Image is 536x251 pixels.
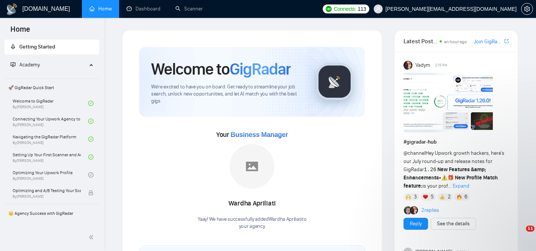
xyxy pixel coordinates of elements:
[358,5,366,13] span: 113
[88,101,93,106] span: check-circle
[151,84,304,105] span: We're excited to have you on board. Get ready to streamline your job search, unlock new opportuni...
[403,150,504,189] span: Hey Upwork growth hackers, here's our July round-up and release notes for GigRadar • is your prof...
[316,63,353,100] img: gigradar-logo.png
[5,80,99,95] span: 🚀 GigRadar Quick Start
[334,5,356,13] span: Connects:
[376,6,381,12] span: user
[424,167,437,173] code: 1.26
[521,3,533,15] button: setting
[10,62,16,67] span: fund-projection-screen
[4,40,99,54] li: Getting Started
[88,119,93,124] span: check-circle
[521,6,533,12] span: setting
[526,226,535,232] span: 11
[441,175,447,181] span: ⚠️
[88,172,93,178] span: check-circle
[127,6,160,12] a: dashboardDashboard
[216,131,288,139] span: Your
[19,44,55,50] span: Getting Started
[198,216,306,230] div: Yaay! We have successfully added Wardha Apriliati to
[13,113,88,129] a: Connecting Your Upwork Agency to GigRadarBy[PERSON_NAME]
[4,24,36,40] span: Home
[230,144,274,189] img: placeholder.png
[10,62,40,68] span: Academy
[447,175,454,181] span: 🎁
[175,6,203,12] a: searchScanner
[403,150,425,156] span: @channel
[403,138,509,146] h1: # gigradar-hub
[19,62,40,68] span: Academy
[511,226,529,244] iframe: Intercom live chat
[415,61,430,69] span: Vadym
[403,73,493,132] img: F09AC4U7ATU-image.png
[230,59,291,79] span: GigRadar
[13,131,88,147] a: Navigating the GigRadar PlatformBy[PERSON_NAME]
[6,3,18,15] img: logo
[504,38,509,45] a: export
[504,38,509,44] span: export
[326,6,332,12] img: upwork-logo.png
[151,59,291,79] h1: Welcome to
[88,154,93,160] span: check-circle
[13,149,88,165] a: Setting Up Your First Scanner and Auto-BidderBy[PERSON_NAME]
[88,137,93,142] span: check-circle
[13,167,88,183] a: Optimizing Your Upwork ProfileBy[PERSON_NAME]
[474,38,503,46] a: Join GigRadar Slack Community
[13,187,81,194] span: Optimizing and A/B Testing Your Scanner for Better Results
[10,44,16,49] span: rocket
[230,131,288,138] span: Business Manager
[5,206,99,221] span: 👑 Agency Success with GigRadar
[13,194,81,199] span: By [PERSON_NAME]
[444,39,467,44] span: an hour ago
[198,223,306,230] p: your agency .
[403,37,437,46] span: Latest Posts from the GigRadar Community
[521,6,533,12] a: setting
[13,221,88,237] a: 1️⃣ Start Here
[89,233,96,241] span: double-left
[89,6,112,12] a: homeHome
[435,62,447,69] span: 2:15 PM
[403,61,412,70] img: Vadym
[403,166,486,181] strong: New Features &amp; Enhancements
[88,190,93,195] span: lock
[13,95,88,112] a: Welcome to GigRadarBy[PERSON_NAME]
[198,197,306,210] div: Wardha Apriliati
